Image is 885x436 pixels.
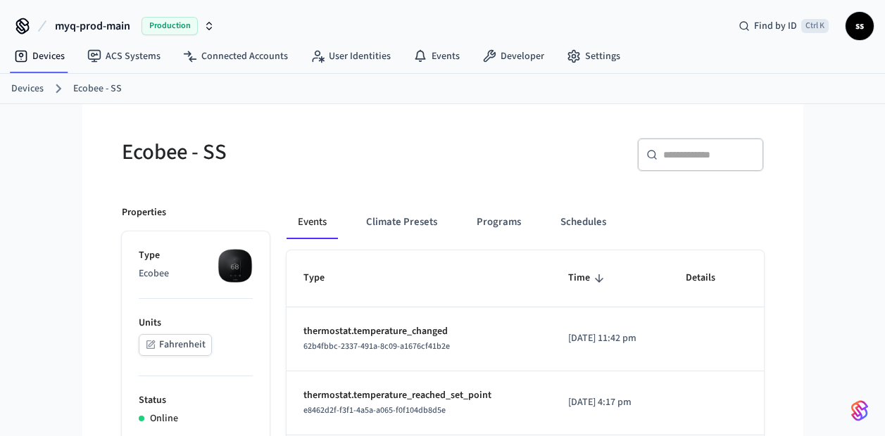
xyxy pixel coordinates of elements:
p: Status [139,393,253,408]
a: Settings [556,44,632,69]
span: Production [142,17,198,35]
p: Units [139,316,253,331]
p: Properties [122,205,166,220]
span: e8462d2f-f3f1-4a5a-a065-f0f104db8d5e [303,404,446,416]
button: Events [287,205,338,239]
a: User Identities [299,44,402,69]
button: Fahrenheit [139,334,212,356]
a: Events [402,44,471,69]
span: ss [847,13,872,39]
a: Ecobee - SS [73,82,122,96]
div: Find by IDCtrl K [727,13,840,39]
span: 62b4fbbc-2337-491a-8c09-a1676cf41b2e [303,340,450,352]
a: ACS Systems [76,44,172,69]
a: Devices [3,44,76,69]
span: myq-prod-main [55,18,130,34]
p: thermostat.temperature_reached_set_point [303,388,534,403]
p: Online [150,411,178,426]
p: [DATE] 4:17 pm [568,395,653,410]
span: Time [568,267,608,289]
button: Schedules [549,205,617,239]
span: Details [686,267,734,289]
p: Ecobee [139,267,253,281]
a: Devices [11,82,44,96]
p: Type [139,248,253,263]
p: thermostat.temperature_changed [303,324,534,339]
span: Find by ID [754,19,797,33]
img: ecobee_lite_3 [218,248,253,283]
button: Climate Presets [355,205,448,239]
h5: Ecobee - SS [122,138,434,167]
span: Type [303,267,343,289]
p: [DATE] 11:42 pm [568,331,653,346]
img: SeamLogoGradient.69752ec5.svg [851,399,868,422]
span: Ctrl K [801,19,829,33]
a: Developer [471,44,556,69]
button: Programs [465,205,532,239]
a: Connected Accounts [172,44,299,69]
button: ss [846,12,874,40]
